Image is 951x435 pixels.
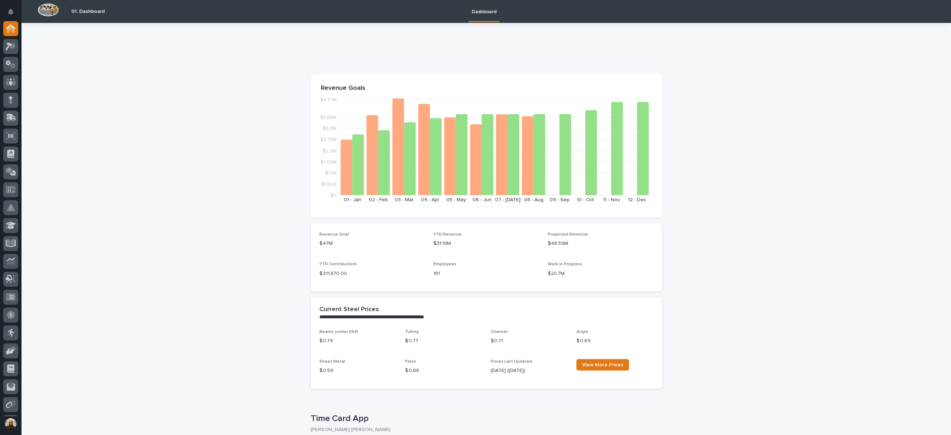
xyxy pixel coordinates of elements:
text: 01 - Jan [343,197,361,202]
p: $ 0.69 [576,337,653,345]
a: View More Prices [576,359,629,371]
text: 06 - Jun [472,197,491,202]
span: Angle [576,330,588,334]
span: Employees [433,262,456,266]
text: 04 - Apr [421,197,439,202]
span: Prices Last Updated [491,359,532,364]
p: $ 0.77 [405,337,482,345]
p: [PERSON_NAME] [PERSON_NAME] [311,427,656,433]
p: $20.7M [548,270,653,277]
p: $47M [319,240,425,247]
p: $48.59M [548,240,653,247]
text: 12 - Dec [628,197,646,202]
span: Plate [405,359,416,364]
span: Beams (under 55#) [319,330,358,334]
tspan: $2.75M [320,137,337,142]
p: $ 0.74 [319,337,396,345]
text: 02 - Feb [369,197,388,202]
p: $ 311,870.00 [319,270,425,277]
p: $ 0.68 [405,367,482,374]
p: $ 0.71 [491,337,568,345]
p: 181 [433,270,539,277]
img: Workspace Logo [38,3,59,16]
text: 03 - Mar [395,197,414,202]
span: Revenue Goal [319,232,349,237]
h2: Current Steel Prices [319,306,379,314]
div: Notifications [9,9,18,20]
text: 09 - Sep [550,197,570,202]
p: Time Card App [311,414,659,424]
tspan: $1.65M [320,159,337,164]
tspan: $2.2M [323,148,337,153]
text: 07 - [DATE] [495,197,520,202]
tspan: $1.1M [325,170,337,175]
text: 11 - Nov [603,197,620,202]
button: users-avatar [3,416,18,431]
p: $31.19M [433,240,539,247]
text: 08 - Aug [524,197,543,202]
text: 05 - May [446,197,466,202]
p: Revenue Goals [321,84,652,92]
tspan: $3.85M [320,115,337,120]
h2: 01. Dashboard [71,9,105,15]
span: Channel [491,330,508,334]
tspan: $4.77M [320,97,337,102]
span: Work in Progress [548,262,582,266]
span: YTD Revenue [433,232,462,237]
span: YTD Contributions [319,262,357,266]
span: Sheet Metal [319,359,345,364]
tspan: $550K [322,182,337,187]
text: 10 - Oct [577,197,594,202]
span: View More Prices [582,362,623,367]
p: $ 0.59 [319,367,396,374]
button: Notifications [3,4,18,19]
tspan: $0 [330,193,337,198]
span: Projected Revenue [548,232,588,237]
p: [DATE] ([DATE]) [491,367,568,374]
span: Tubing [405,330,419,334]
tspan: $3.3M [323,126,337,131]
